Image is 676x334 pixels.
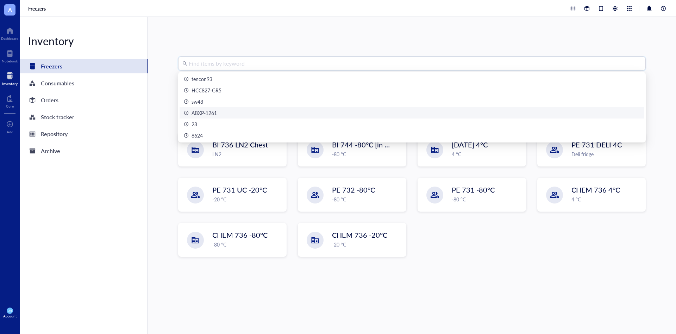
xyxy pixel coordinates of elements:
div: Account [3,314,17,318]
div: Freezers [41,61,62,71]
div: LN2 [212,150,282,158]
a: Orders [20,93,148,107]
span: JM [8,309,11,312]
div: 4 °C [452,150,521,158]
div: -80 °C [332,195,402,203]
a: Repository [20,127,148,141]
div: -80 °C [332,150,402,158]
div: 4 °C [571,195,641,203]
a: Notebook [2,48,18,63]
a: Inventory [2,70,18,86]
span: PE 731 -80°C [452,185,495,195]
span: CHEM 736 -20°C [332,230,387,240]
a: Core [6,93,14,108]
span: CHEM 736 -80°C [212,230,268,240]
div: Stock tracker [41,112,74,122]
div: Notebook [2,59,18,63]
span: A [8,5,12,14]
div: 8624 [192,132,203,139]
span: CHEM 736 4°C [571,185,620,195]
div: Add [7,130,13,134]
div: Inventory [20,34,148,48]
div: Dashboard [1,36,19,41]
div: Inventory [2,81,18,86]
div: Orders [41,95,58,105]
span: PE 731 DELI 4C [571,140,622,150]
div: ABXP-1261 [192,109,217,117]
span: [DATE] 4°C [452,140,488,150]
div: Consumables [41,78,74,88]
div: Core [6,104,14,108]
a: Freezers [20,59,148,73]
div: tencon93 [192,75,212,83]
div: HCC827-GR5 [192,86,221,94]
div: 23 [192,120,197,128]
div: -20 °C [332,241,402,248]
div: -20 °C [212,195,282,203]
div: -80 °C [452,195,521,203]
div: Repository [41,129,68,139]
a: Freezers [28,5,47,12]
div: Deli fridge [571,150,641,158]
span: PE 731 UC -20°C [212,185,267,195]
a: Archive [20,144,148,158]
span: BI 744 -80°C [in vivo] [332,140,399,150]
span: BI 736 LN2 Chest [212,140,268,150]
span: PE 732 -80°C [332,185,375,195]
a: Stock tracker [20,110,148,124]
a: Consumables [20,76,148,90]
div: Archive [41,146,60,156]
a: Dashboard [1,25,19,41]
div: sw48 [192,98,203,105]
div: -80 °C [212,241,282,248]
